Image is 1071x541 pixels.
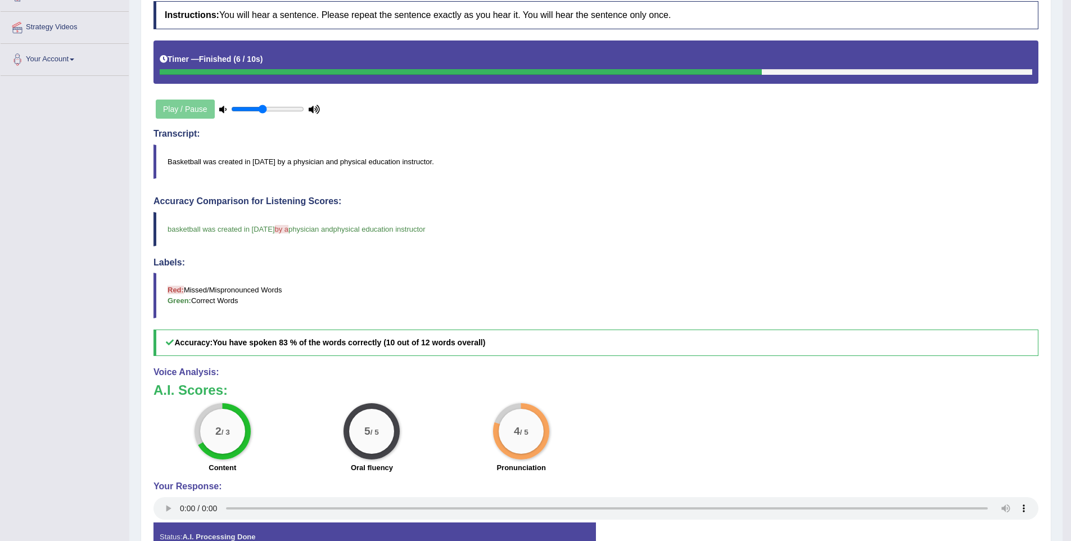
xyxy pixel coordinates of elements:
[153,1,1038,29] h4: You will hear a sentence. Please repeat the sentence exactly as you hear it. You will hear the se...
[222,428,230,436] small: / 3
[182,533,255,541] strong: A.I. Processing Done
[215,425,222,438] big: 2
[370,428,379,436] small: / 5
[153,481,1038,492] h4: Your Response:
[365,425,371,438] big: 5
[153,129,1038,139] h4: Transcript:
[160,55,263,64] h5: Timer —
[209,462,236,473] label: Content
[333,225,426,233] span: physical education instructor
[168,225,275,233] span: basketball was created in [DATE]
[153,258,1038,268] h4: Labels:
[168,286,184,294] b: Red:
[260,55,263,64] b: )
[153,196,1038,206] h4: Accuracy Comparison for Listening Scores:
[351,462,393,473] label: Oral fluency
[514,425,520,438] big: 4
[233,55,236,64] b: (
[520,428,528,436] small: / 5
[213,338,485,347] b: You have spoken 83 % of the words correctly (10 out of 12 words overall)
[168,296,191,305] b: Green:
[153,330,1038,356] h5: Accuracy:
[153,367,1038,377] h4: Voice Analysis:
[236,55,260,64] b: 6 / 10s
[199,55,232,64] b: Finished
[288,225,333,233] span: physician and
[275,225,289,233] span: by a
[1,44,129,72] a: Your Account
[496,462,545,473] label: Pronunciation
[1,12,129,40] a: Strategy Videos
[153,382,228,398] b: A.I. Scores:
[165,10,219,20] b: Instructions:
[153,273,1038,318] blockquote: Missed/Mispronounced Words Correct Words
[153,145,1038,179] blockquote: Basketball was created in [DATE] by a physician and physical education instructor.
